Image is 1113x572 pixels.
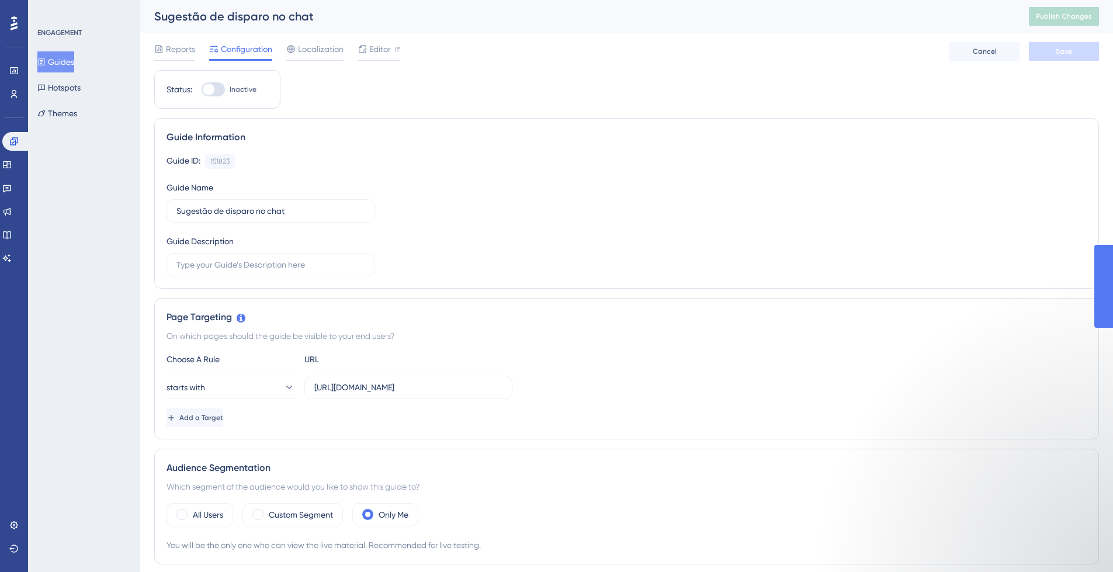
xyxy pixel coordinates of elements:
[369,42,391,56] span: Editor
[167,380,205,394] span: starts with
[1036,12,1092,21] span: Publish Changes
[179,413,223,422] span: Add a Target
[193,508,223,522] label: All Users
[37,51,74,72] button: Guides
[314,381,502,394] input: yourwebsite.com/path
[1029,42,1099,61] button: Save
[269,508,333,522] label: Custom Segment
[167,461,1087,475] div: Audience Segmentation
[856,435,1090,566] iframe: Intercom notifications message
[949,42,1020,61] button: Cancel
[154,8,1000,25] div: Sugestão de disparo no chat
[167,154,200,169] div: Guide ID:
[167,538,1087,552] div: You will be the only one who can view the live material. Recommended for live testing.
[37,28,82,37] div: ENGAGEMENT
[1029,7,1099,26] button: Publish Changes
[167,480,1087,494] div: Which segment of the audience would you like to show this guide to?
[167,181,213,195] div: Guide Name
[167,329,1087,343] div: On which pages should the guide be visible to your end users?
[167,376,295,399] button: starts with
[230,85,256,94] span: Inactive
[167,82,192,96] div: Status:
[298,42,344,56] span: Localization
[176,204,365,217] input: Type your Guide’s Name here
[37,77,81,98] button: Hotspots
[1056,47,1072,56] span: Save
[167,310,1087,324] div: Page Targeting
[37,103,77,124] button: Themes
[1064,526,1099,561] iframe: UserGuiding AI Assistant Launcher
[167,234,234,248] div: Guide Description
[167,130,1087,144] div: Guide Information
[379,508,408,522] label: Only Me
[210,157,230,166] div: 151823
[973,47,997,56] span: Cancel
[167,352,295,366] div: Choose A Rule
[304,352,433,366] div: URL
[221,42,272,56] span: Configuration
[176,258,365,271] input: Type your Guide’s Description here
[166,42,195,56] span: Reports
[167,408,223,427] button: Add a Target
